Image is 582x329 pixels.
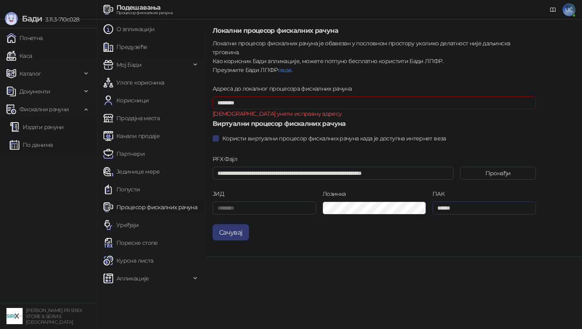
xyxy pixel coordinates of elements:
[116,270,149,287] span: Апликације
[546,3,559,16] a: Документација
[213,202,316,214] input: ЈИД
[42,16,79,23] span: 3.11.3-710c028
[103,181,140,197] a: Попусти
[103,163,160,180] a: Јединице мере
[460,167,536,180] button: Пронађи
[26,308,82,325] small: [PERSON_NAME] PR SIRIX STORE & SERVIS [GEOGRAPHIC_DATA]
[19,83,50,100] span: Документи
[116,57,141,73] span: Мој Бади
[213,109,536,118] div: [DEMOGRAPHIC_DATA] унети исправну адресу
[563,3,576,16] span: UĆ
[103,235,158,251] a: Пореске стопе
[432,202,536,214] input: ПАК
[213,155,242,163] label: PFX Фајл
[103,110,160,126] a: Продајна места
[10,137,53,153] a: По данима
[323,189,351,198] label: Лозинка
[6,30,43,46] a: Почетна
[213,26,536,36] h5: Локални процесор фискалних рачуна
[213,39,536,74] div: Локални процесор фискалних рачуна је обавезан у пословном простору уколико делатност није даљинск...
[278,66,291,74] a: овде
[213,224,249,240] button: Сачувај
[213,189,229,198] label: ЈИД
[103,74,164,91] a: Улоге корисника
[103,39,147,55] a: Предузеће
[6,48,32,64] a: Каса
[19,101,69,117] span: Фискални рачуни
[19,66,41,82] span: Каталог
[103,146,145,162] a: Партнери
[10,119,64,135] a: Издати рачуни
[213,167,453,180] input: PFX Фајл
[116,4,173,11] div: Подешавања
[6,308,23,324] img: 64x64-companyLogo-cb9a1907-c9b0-4601-bb5e-5084e694c383.png
[323,202,426,214] input: Лозинка
[103,92,149,108] a: Корисници
[213,84,357,93] label: Адреса до локалног процесора фискалних рачуна
[103,217,139,233] a: Уређаји
[213,119,536,129] h5: Виртуални процесор фискалних рачуна
[103,253,153,269] a: Курсна листа
[116,11,173,15] div: Процесор фискалних рачуна
[432,189,449,198] label: ПАК
[103,199,197,215] a: Процесор фискалних рачуна
[103,21,154,37] a: О апликацији
[5,12,18,25] img: Logo
[22,14,42,23] span: Бади
[103,128,160,144] a: Канали продаје
[219,134,449,143] span: Користи виртуални процесор фискалних рачуна када је доступна интернет веза
[213,96,536,109] input: Адреса до локалног процесора фискалних рачуна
